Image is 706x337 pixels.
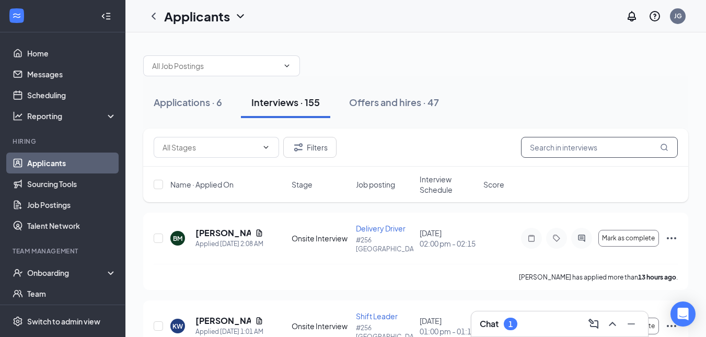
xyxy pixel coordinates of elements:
div: 1 [508,320,513,329]
span: Name · Applied On [170,179,234,190]
div: Offers and hires · 47 [349,96,439,109]
svg: Document [255,317,263,325]
svg: MagnifyingGlass [660,143,668,152]
div: Interviews · 155 [251,96,320,109]
svg: Note [525,234,538,242]
h1: Applicants [164,7,230,25]
div: Applied [DATE] 2:08 AM [195,239,263,249]
div: Hiring [13,137,114,146]
button: Minimize [623,316,640,332]
input: All Job Postings [152,60,279,72]
div: BM [173,234,182,243]
div: JG [674,11,682,20]
div: Applied [DATE] 1:01 AM [195,327,263,337]
p: [PERSON_NAME] has applied more than . [519,273,678,282]
svg: Tag [550,234,563,242]
a: Job Postings [27,194,117,215]
button: Mark as complete [598,230,659,247]
svg: QuestionInfo [649,10,661,22]
a: Messages [27,64,117,85]
svg: ChevronDown [283,62,291,70]
svg: Ellipses [665,320,678,332]
h5: [PERSON_NAME] [195,227,251,239]
div: Switch to admin view [27,316,100,327]
svg: Filter [292,141,305,154]
svg: Notifications [626,10,638,22]
svg: ChevronDown [262,143,270,152]
div: [DATE] [420,316,477,336]
span: Score [483,179,504,190]
span: 01:00 pm - 01:15 pm [420,326,477,336]
input: All Stages [163,142,258,153]
b: 13 hours ago [638,273,676,281]
button: ChevronUp [604,316,621,332]
svg: ActiveChat [575,234,588,242]
svg: ChevronDown [234,10,247,22]
h5: [PERSON_NAME] [195,315,251,327]
div: Reporting [27,111,117,121]
svg: Settings [13,316,23,327]
svg: ChevronUp [606,318,619,330]
svg: UserCheck [13,268,23,278]
svg: Ellipses [665,232,678,245]
span: Delivery Driver [356,224,406,233]
svg: WorkstreamLogo [11,10,22,21]
div: [DATE] [420,228,477,249]
div: Onsite Interview [292,233,349,243]
a: Team [27,283,117,304]
button: Filter Filters [283,137,337,158]
button: ComposeMessage [585,316,602,332]
span: Stage [292,179,313,190]
h3: Chat [480,318,499,330]
div: Team Management [13,247,114,255]
span: Interview Schedule [420,174,477,195]
svg: ChevronLeft [147,10,160,22]
span: 02:00 pm - 02:15 pm [420,238,477,249]
a: Applicants [27,153,117,173]
svg: Collapse [101,11,111,21]
div: Onboarding [27,268,108,278]
div: Open Intercom Messenger [670,301,696,327]
svg: Document [255,229,263,237]
input: Search in interviews [521,137,678,158]
span: Mark as complete [602,235,655,242]
a: Home [27,43,117,64]
p: #256 [GEOGRAPHIC_DATA] [356,236,413,253]
span: Job posting [356,179,395,190]
svg: Analysis [13,111,23,121]
svg: Minimize [625,318,638,330]
a: Sourcing Tools [27,173,117,194]
svg: ComposeMessage [587,318,600,330]
div: KW [172,322,183,331]
div: Applications · 6 [154,96,222,109]
div: Onsite Interview [292,321,349,331]
a: Talent Network [27,215,117,236]
span: Shift Leader [356,311,398,321]
a: Scheduling [27,85,117,106]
